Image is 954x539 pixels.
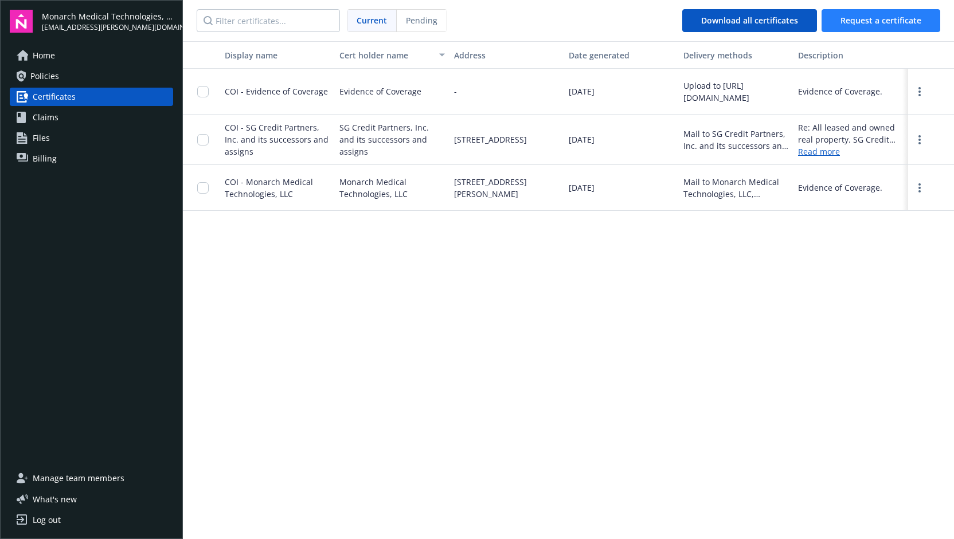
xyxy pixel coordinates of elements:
div: Upload to [URL][DOMAIN_NAME] [683,80,789,104]
span: COI - Monarch Medical Technologies, LLC [225,176,313,199]
button: Display name [220,41,335,69]
button: Monarch Medical Technologies, LLC[EMAIL_ADDRESS][PERSON_NAME][DOMAIN_NAME] [42,10,173,33]
button: Delivery methods [679,41,793,69]
span: Claims [33,108,58,127]
a: Policies [10,67,173,85]
span: [STREET_ADDRESS] [454,133,527,145]
a: Claims [10,108,173,127]
input: Toggle Row Selected [197,86,209,97]
span: Home [33,46,55,65]
a: more [913,133,926,147]
span: [STREET_ADDRESS][PERSON_NAME] [454,176,560,200]
div: Mail to Monarch Medical Technologies, LLC, [STREET_ADDRESS][PERSON_NAME] [683,176,789,200]
div: Address [454,49,560,61]
button: Download all certificates [682,9,817,32]
div: Download all certificates [701,10,798,32]
input: Toggle Row Selected [197,134,209,145]
span: - [454,85,457,97]
div: Evidence of Coverage. [798,182,882,194]
div: Description [798,49,904,61]
span: Certificates [33,88,76,106]
div: Date generated [569,49,674,61]
a: more [913,181,926,195]
div: Evidence of Coverage. [798,85,882,97]
a: Billing [10,149,173,168]
div: Mail to SG Credit Partners, Inc. and its successors and assigns, [STREET_ADDRESS] [683,128,789,152]
a: Home [10,46,173,65]
input: Toggle Row Selected [197,182,209,194]
a: Read more [798,145,904,158]
a: Certificates [10,88,173,106]
span: [DATE] [569,133,595,145]
span: Request a certificate [840,15,921,26]
button: What's new [10,493,95,505]
div: Re: All leased and owned real property. SG Credit Partners, Inc. and its successors and assigns i... [798,121,904,145]
span: Monarch Medical Technologies, LLC [339,176,445,200]
span: [DATE] [569,85,595,97]
button: Address [449,41,564,69]
a: Files [10,129,173,147]
div: Cert holder name [339,49,432,61]
span: COI - SG Credit Partners, Inc. and its successors and assigns [225,122,329,157]
span: Billing [33,149,57,168]
a: Manage team members [10,469,173,487]
span: What ' s new [33,493,77,505]
a: more [913,85,926,99]
span: COI - Evidence of Coverage [225,86,328,97]
span: Policies [30,67,59,85]
div: Log out [33,511,61,529]
span: Pending [406,14,437,26]
div: Display name [225,49,330,61]
div: Delivery methods [683,49,789,61]
input: Filter certificates... [197,9,340,32]
span: Files [33,129,50,147]
button: Cert holder name [335,41,449,69]
span: SG Credit Partners, Inc. and its successors and assigns [339,121,445,158]
span: Monarch Medical Technologies, LLC [42,10,173,22]
span: [DATE] [569,182,595,194]
button: Request a certificate [822,9,940,32]
span: Current [357,14,387,26]
img: navigator-logo.svg [10,10,33,33]
span: Pending [397,10,447,32]
span: Manage team members [33,469,124,487]
span: [EMAIL_ADDRESS][PERSON_NAME][DOMAIN_NAME] [42,22,173,33]
button: Description [793,41,908,69]
span: Evidence of Coverage [339,85,421,97]
button: Date generated [564,41,679,69]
